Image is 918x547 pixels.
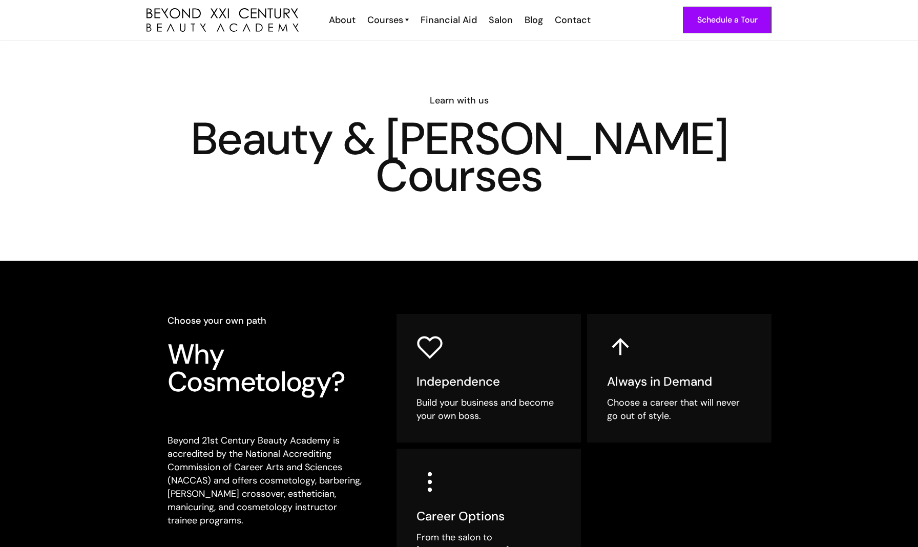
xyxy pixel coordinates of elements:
a: About [322,13,361,27]
div: Choose a career that will never go out of style. [607,396,752,423]
h5: Independence [416,374,561,389]
h6: Choose your own path [168,314,367,327]
img: up arrow [607,334,634,361]
a: Salon [482,13,518,27]
div: Build your business and become your own boss. [416,396,561,423]
img: beyond 21st century beauty academy logo [147,8,299,32]
div: Blog [525,13,543,27]
div: Financial Aid [421,13,477,27]
a: Contact [548,13,596,27]
h3: Why Cosmetology? [168,341,367,396]
a: Financial Aid [414,13,482,27]
div: Schedule a Tour [697,13,758,27]
a: Schedule a Tour [683,7,771,33]
img: three dots [416,469,443,495]
div: Salon [489,13,513,27]
h5: Always in Demand [607,374,752,389]
div: Contact [555,13,591,27]
a: home [147,8,299,32]
a: Courses [367,13,409,27]
p: Beyond 21st Century Beauty Academy is accredited by the National Accrediting Commission of Career... [168,434,367,527]
h1: Beauty & [PERSON_NAME] Courses [147,120,771,194]
h6: Learn with us [147,94,771,107]
img: heart icon [416,334,443,361]
h5: Career Options [416,509,561,524]
a: Blog [518,13,548,27]
div: Courses [367,13,403,27]
div: About [329,13,356,27]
